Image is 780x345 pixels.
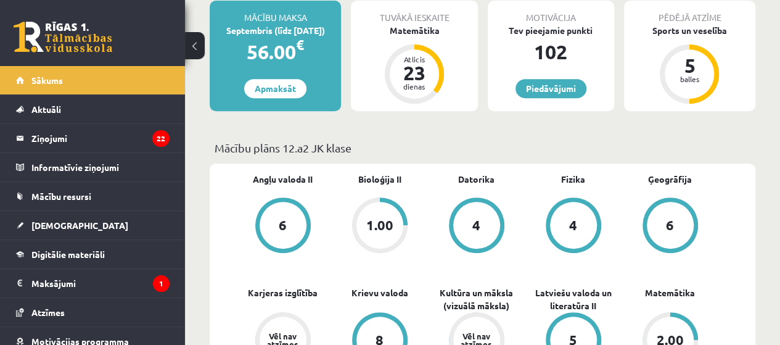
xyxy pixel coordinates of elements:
a: Rīgas 1. Tālmācības vidusskola [14,22,112,52]
div: 4 [472,218,480,232]
div: 102 [488,37,614,67]
div: Sports un veselība [624,24,755,37]
a: Aktuāli [16,95,170,123]
a: 6 [622,197,718,256]
span: Digitālie materiāli [31,249,105,260]
a: Sākums [16,66,170,94]
span: [DEMOGRAPHIC_DATA] [31,220,128,231]
i: 1 [153,275,170,292]
div: Mācību maksa [210,1,341,24]
a: 6 [234,197,331,256]
span: Mācību resursi [31,191,91,202]
div: Tuvākā ieskaite [351,1,477,24]
a: Fizika [561,173,585,186]
a: Digitālie materiāli [16,240,170,268]
a: Datorika [458,173,495,186]
a: [DEMOGRAPHIC_DATA] [16,211,170,239]
i: 22 [152,130,170,147]
div: 1.00 [366,218,393,232]
a: Angļu valoda II [253,173,313,186]
a: 1.00 [331,197,428,256]
span: Atzīmes [31,307,65,318]
a: Ģeogrāfija [648,173,692,186]
a: Matemātika [645,286,695,299]
div: 23 [396,63,433,83]
a: Matemātika Atlicis 23 dienas [351,24,477,106]
a: Sports un veselība 5 balles [624,24,755,106]
div: 6 [666,218,674,232]
a: Atzīmes [16,298,170,326]
a: Piedāvājumi [515,79,586,98]
a: Informatīvie ziņojumi [16,153,170,181]
a: Apmaksāt [244,79,306,98]
div: balles [671,75,708,83]
div: Tev pieejamie punkti [488,24,614,37]
a: 4 [525,197,622,256]
a: Krievu valoda [351,286,408,299]
div: Motivācija [488,1,614,24]
a: Mācību resursi [16,182,170,210]
div: Septembris (līdz [DATE]) [210,24,341,37]
a: Ziņojumi22 [16,124,170,152]
legend: Maksājumi [31,269,170,297]
div: 4 [569,218,577,232]
div: 6 [279,218,287,232]
p: Mācību plāns 12.a2 JK klase [215,139,750,156]
span: € [296,36,304,54]
div: Matemātika [351,24,477,37]
div: 5 [671,56,708,75]
span: Sākums [31,75,63,86]
a: Bioloģija II [358,173,401,186]
legend: Ziņojumi [31,124,170,152]
div: Pēdējā atzīme [624,1,755,24]
a: Kultūra un māksla (vizuālā māksla) [428,286,525,312]
a: Maksājumi1 [16,269,170,297]
legend: Informatīvie ziņojumi [31,153,170,181]
span: Aktuāli [31,104,61,115]
div: Atlicis [396,56,433,63]
a: Karjeras izglītība [248,286,318,299]
a: Latviešu valoda un literatūra II [525,286,622,312]
div: dienas [396,83,433,90]
a: 4 [428,197,525,256]
div: 56.00 [210,37,341,67]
